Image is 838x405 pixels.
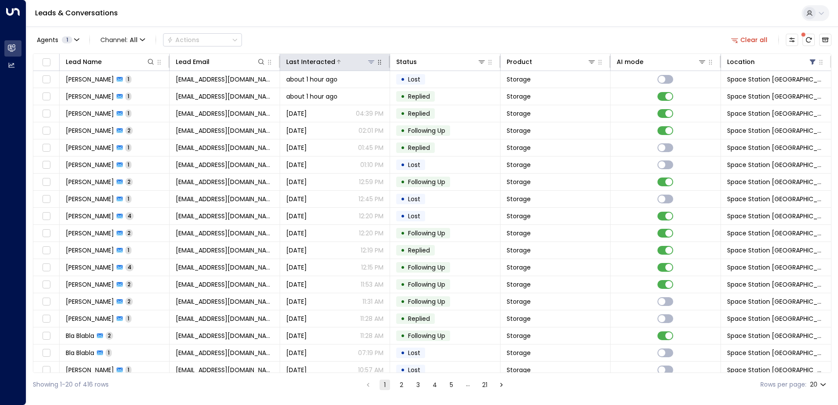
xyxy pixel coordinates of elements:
span: Bla Blabla [66,348,94,357]
span: about 1 hour ago [286,92,337,101]
span: Following Up [408,229,445,238]
span: Yesterday [286,263,307,272]
span: Following Up [408,280,445,289]
span: about 1 hour ago [286,75,337,84]
span: Sarah James [66,280,114,289]
div: Lead Email [176,57,265,67]
button: Go to page 21 [479,380,490,390]
span: Yesterday [286,212,307,220]
span: Toggle select row [41,296,52,307]
span: Space Station Doncaster [727,348,825,357]
span: tomousr@hotmail.co.uk [176,160,273,169]
span: 2 [125,178,133,185]
span: Space Station Doncaster [727,280,825,289]
span: 1 [125,195,131,202]
span: Storage [507,75,531,84]
div: Lead Email [176,57,209,67]
span: Mechensie Taylor [66,126,114,135]
span: Toggle select row [41,91,52,102]
span: Thomas Rickatson [66,160,114,169]
button: Actions [163,33,242,46]
span: Following Up [408,331,445,340]
span: Toggle select row [41,228,52,239]
span: Space Station Doncaster [727,109,825,118]
span: Joanne Bell [66,109,114,118]
span: Toggle select row [41,108,52,119]
span: 2 [125,298,133,305]
span: 1 [125,92,131,100]
span: 2 [125,281,133,288]
span: Following Up [408,297,445,306]
span: Yesterday [286,195,307,203]
span: Ruth Hunter [66,212,114,220]
span: Space Station Doncaster [727,126,825,135]
span: leighab69@gmail.com [176,92,273,101]
button: Go to page 2 [396,380,407,390]
span: llyon1@hotmail.co.uk [176,314,273,323]
span: Storage [507,366,531,374]
span: Storage [507,246,531,255]
p: 12:20 PM [359,212,383,220]
p: 12:19 PM [361,246,383,255]
div: AI mode [617,57,706,67]
span: Space Station Doncaster [727,366,825,374]
span: Toggle select row [41,279,52,290]
div: • [401,362,405,377]
p: 01:10 PM [360,160,383,169]
span: Space Station Doncaster [727,178,825,186]
span: Yesterday [286,143,307,152]
span: Toggle select row [41,262,52,273]
div: • [401,311,405,326]
span: rossmcclarence@aol.com [176,263,273,272]
span: 1 [125,246,131,254]
span: Toggle select row [41,245,52,256]
span: dazcarr44@outlook.com [176,229,273,238]
span: Space Station Doncaster [727,331,825,340]
div: • [401,345,405,360]
button: page 1 [380,380,390,390]
div: Location [727,57,755,67]
p: 02:01 PM [359,126,383,135]
div: • [401,123,405,138]
span: Storage [507,126,531,135]
span: Bla Blabla [66,331,94,340]
span: 1 [125,161,131,168]
button: Go to page 3 [413,380,423,390]
div: • [401,294,405,309]
span: Toggle select row [41,142,52,153]
div: Actions [167,36,199,44]
span: Replied [408,143,430,152]
div: • [401,192,405,206]
span: Following Up [408,178,445,186]
span: 1 [106,349,112,356]
div: Last Interacted [286,57,376,67]
span: There are new threads available. Refresh the grid to view the latest updates. [802,34,815,46]
div: AI mode [617,57,643,67]
span: 2 [125,127,133,134]
div: Status [396,57,486,67]
span: Space Station Doncaster [727,263,825,272]
div: • [401,89,405,104]
span: Storage [507,314,531,323]
span: Storage [507,297,531,306]
span: Space Station Doncaster [727,229,825,238]
span: 1 [125,144,131,151]
button: Clear all [728,34,771,46]
button: Agents1 [33,34,82,46]
span: Toggle select row [41,160,52,171]
span: Toggle select row [41,365,52,376]
span: Toggle select row [41,330,52,341]
span: Following Up [408,126,445,135]
p: 11:28 AM [360,314,383,323]
span: Storage [507,263,531,272]
span: Storage [507,331,531,340]
span: 2 [125,229,133,237]
span: Space Station Doncaster [727,143,825,152]
div: • [401,174,405,189]
p: 12:45 PM [359,195,383,203]
span: Hannahsmith1859@gmail.com [176,246,273,255]
span: Lost [408,160,420,169]
p: 11:53 AM [361,280,383,289]
button: Go to page 4 [430,380,440,390]
span: Toggle select row [41,313,52,324]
